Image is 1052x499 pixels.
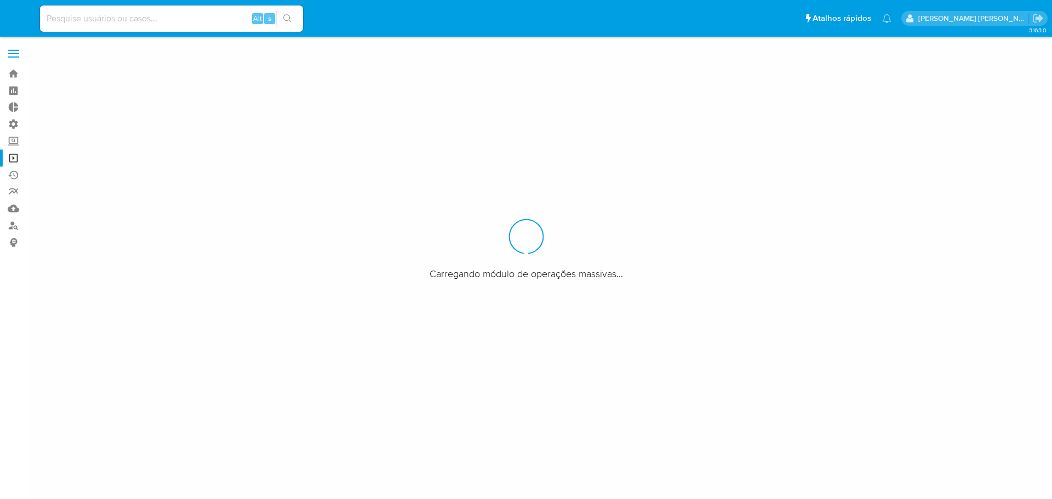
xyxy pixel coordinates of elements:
[882,14,891,23] a: Notificações
[276,11,299,26] button: search-icon
[813,13,871,24] span: Atalhos rápidos
[430,267,623,280] span: Carregando módulo de operações massivas...
[1032,13,1044,24] a: Sair
[268,13,271,24] span: s
[40,12,303,26] input: Pesquise usuários ou casos...
[253,13,262,24] span: Alt
[918,13,1029,24] p: sabrina.lima@mercadopago.com.br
